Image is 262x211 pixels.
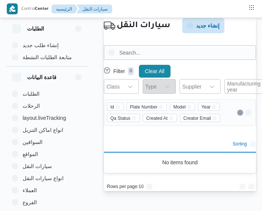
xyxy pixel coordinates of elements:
[170,102,195,111] span: Model
[27,73,56,82] h3: قاعدة البيانات
[183,114,211,122] span: Creator Email
[107,102,123,111] span: Id
[23,89,40,98] span: الطلبات
[104,45,256,60] input: Search...
[23,174,64,183] span: انواع سيارات النقل
[23,150,38,159] span: المواقع
[233,139,256,148] button: Sorting
[139,65,171,78] button: Clear All
[110,103,114,111] span: Id
[198,102,220,111] span: Year
[132,116,136,121] button: Remove Qa Status from selection in this group
[212,105,216,109] button: Remove Year from selection in this group
[117,19,170,32] h2: سيارات النقل
[107,182,143,191] span: Rows per page : 10
[173,103,186,111] span: Model
[130,103,157,111] span: Plate Number
[110,114,130,122] span: Qa Status
[182,84,201,90] div: Supplier
[113,68,125,74] p: Filter
[52,5,78,14] button: الرئيسيه
[27,24,44,33] h3: الطلبات
[9,148,86,160] button: المواقع
[247,182,256,191] button: Next page
[9,124,86,136] button: انواع اماكن التنزيل
[9,51,86,63] button: متابعة الطلبات النشطة
[9,112,86,124] button: layout.liveTracking
[128,67,134,75] p: 0
[9,184,86,196] button: العملاء
[23,198,37,207] span: الفروع
[9,39,86,51] button: إنشاء طلب جديد
[23,41,59,50] span: إنشاء طلب جديد
[9,136,86,148] button: السواقين
[9,160,86,172] button: سيارات النقل
[187,105,192,109] button: Remove Model from selection in this group
[23,125,63,135] span: انواع اماكن التنزيل
[180,114,220,122] span: Creator Email
[238,182,247,191] button: Previous page
[9,172,86,184] button: انواع سيارات النقل
[227,81,260,93] div: Manufacturing year
[237,110,243,116] button: Clear input
[212,116,217,121] button: Remove Creator Email from selection in this group
[245,110,251,116] button: Open list of options
[169,116,174,121] button: Remove Created At from selection in this group
[23,101,40,110] span: الرحلات
[107,84,120,90] div: Class
[23,138,43,147] span: السواقين
[76,5,112,14] button: سيارات النقل
[9,88,86,100] button: الطلبات
[12,73,83,82] button: قاعدة البيانات
[126,102,167,111] span: Plate Number
[12,24,83,33] button: الطلبات
[23,113,66,122] span: layout.liveTracking
[116,105,120,109] button: Remove Id from selection in this group
[23,53,72,62] span: متابعة الطلبات النشطة
[146,114,168,122] span: Created At
[159,105,163,109] button: Remove Plate Number from selection in this group
[35,7,49,11] b: Center
[182,18,224,33] button: إنشاء جديد
[162,158,198,167] span: No items found
[107,114,140,122] span: Qa Status
[23,162,52,171] span: سيارات النقل
[9,196,86,208] button: الفروع
[6,39,89,66] div: الطلبات
[201,103,210,111] span: Year
[23,186,37,195] span: العملاء
[9,100,86,112] button: الرحلات
[7,3,18,14] img: X8yXhbKr1z7QwAAAABJRU5ErkJggg==
[104,182,155,191] button: Rows per page:10
[233,139,247,148] span: Sorting
[196,21,219,30] span: إنشاء جديد
[143,114,177,122] span: Created At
